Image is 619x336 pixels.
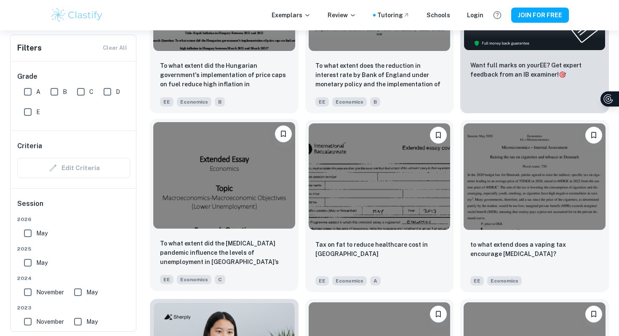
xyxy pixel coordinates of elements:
[309,123,451,229] img: Economics EE example thumbnail: Tax on fat to reduce healthcare cost in
[215,97,225,107] span: B
[17,245,130,253] span: 2025
[490,8,504,22] button: Help and Feedback
[17,158,130,178] div: Criteria filters are unavailable when searching by topic
[377,11,410,20] a: Tutoring
[36,87,40,96] span: A
[177,97,211,107] span: Economics
[370,276,381,285] span: A
[150,120,299,292] a: Please log in to bookmark exemplarsTo what extent did the COVID-19 pandemic influence the levels ...
[470,276,484,285] span: EE
[36,258,48,267] span: May
[160,61,288,90] p: To what extent did the Hungarian government's implementation of price caps on fuel reduce high in...
[36,107,40,117] span: E
[315,276,329,285] span: EE
[275,125,292,142] button: Please log in to bookmark exemplars
[177,275,211,284] span: Economics
[36,288,64,297] span: November
[63,87,67,96] span: B
[427,11,450,20] a: Schools
[17,42,42,54] h6: Filters
[470,240,599,259] p: to what extend does a vaping tax encourage cigarette smoking?
[487,276,522,285] span: Economics
[315,61,444,90] p: To what extent does the reduction in interest rate by Bank of England under monetary policy and t...
[370,97,380,107] span: B
[17,72,130,82] h6: Grade
[86,317,98,326] span: May
[86,288,98,297] span: May
[470,61,599,79] p: Want full marks on your EE ? Get expert feedback from an IB examiner!
[215,275,225,284] span: C
[153,122,295,228] img: Economics EE example thumbnail: To what extent did the COVID-19 pandemic
[559,71,566,78] span: 🎯
[511,8,569,23] button: JOIN FOR FREE
[467,11,483,20] a: Login
[305,120,454,292] a: Please log in to bookmark exemplarsTax on fat to reduce healthcare cost in BritianEEEconomicsA
[315,97,329,107] span: EE
[332,97,367,107] span: Economics
[89,87,93,96] span: C
[17,304,130,312] span: 2023
[17,199,130,216] h6: Session
[585,306,602,323] button: Please log in to bookmark exemplars
[17,216,130,223] span: 2026
[160,275,173,284] span: EE
[328,11,356,20] p: Review
[116,87,120,96] span: D
[50,7,104,24] img: Clastify logo
[160,97,173,107] span: EE
[585,127,602,144] button: Please log in to bookmark exemplars
[460,120,609,292] a: Please log in to bookmark exemplarsto what extend does a vaping tax encourage cigarette smoking?E...
[464,123,606,229] img: Economics EE example thumbnail: to what extend does a vaping tax encoura
[430,306,447,323] button: Please log in to bookmark exemplars
[315,240,444,259] p: Tax on fat to reduce healthcare cost in Britian
[430,127,447,144] button: Please log in to bookmark exemplars
[17,275,130,282] span: 2024
[272,11,311,20] p: Exemplars
[17,141,42,151] h6: Criteria
[36,229,48,238] span: May
[332,276,367,285] span: Economics
[36,317,64,326] span: November
[160,239,288,267] p: To what extent did the COVID-19 pandemic influence the levels of unemployment in Kenya’s economy ...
